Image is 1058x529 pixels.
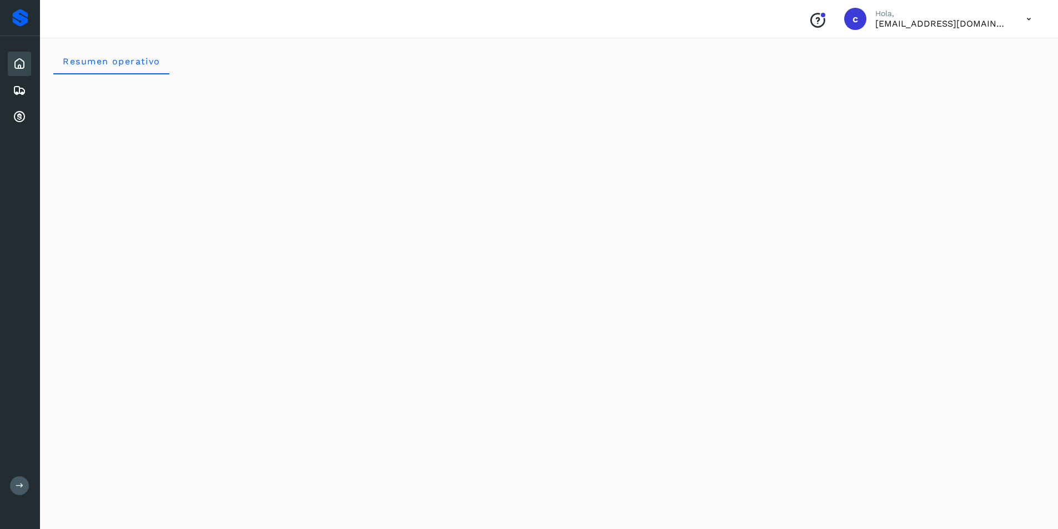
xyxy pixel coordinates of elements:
p: Hola, [875,9,1009,18]
span: Resumen operativo [62,56,161,67]
p: carlosvazqueztgc@gmail.com [875,18,1009,29]
div: Cuentas por cobrar [8,105,31,129]
div: Inicio [8,52,31,76]
div: Embarques [8,78,31,103]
